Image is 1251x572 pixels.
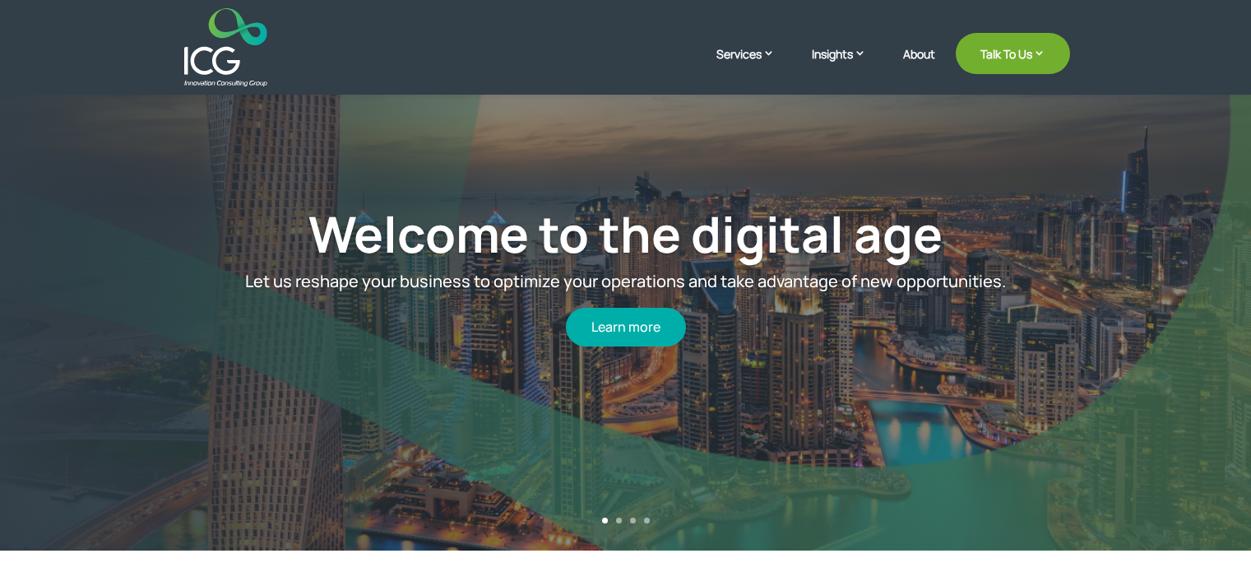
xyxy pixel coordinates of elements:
a: About [903,48,935,86]
img: ICG [184,8,267,86]
a: 4 [644,518,650,523]
iframe: Chat Widget [1169,493,1251,572]
a: Welcome to the digital age [308,200,943,267]
a: 1 [602,518,608,523]
span: Let us reshape your business to optimize your operations and take advantage of new opportunities. [245,270,1006,292]
a: Insights [812,45,883,86]
a: 2 [616,518,622,523]
a: Talk To Us [956,33,1070,74]
a: Services [716,45,791,86]
a: 3 [630,518,636,523]
a: Learn more [566,308,686,346]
